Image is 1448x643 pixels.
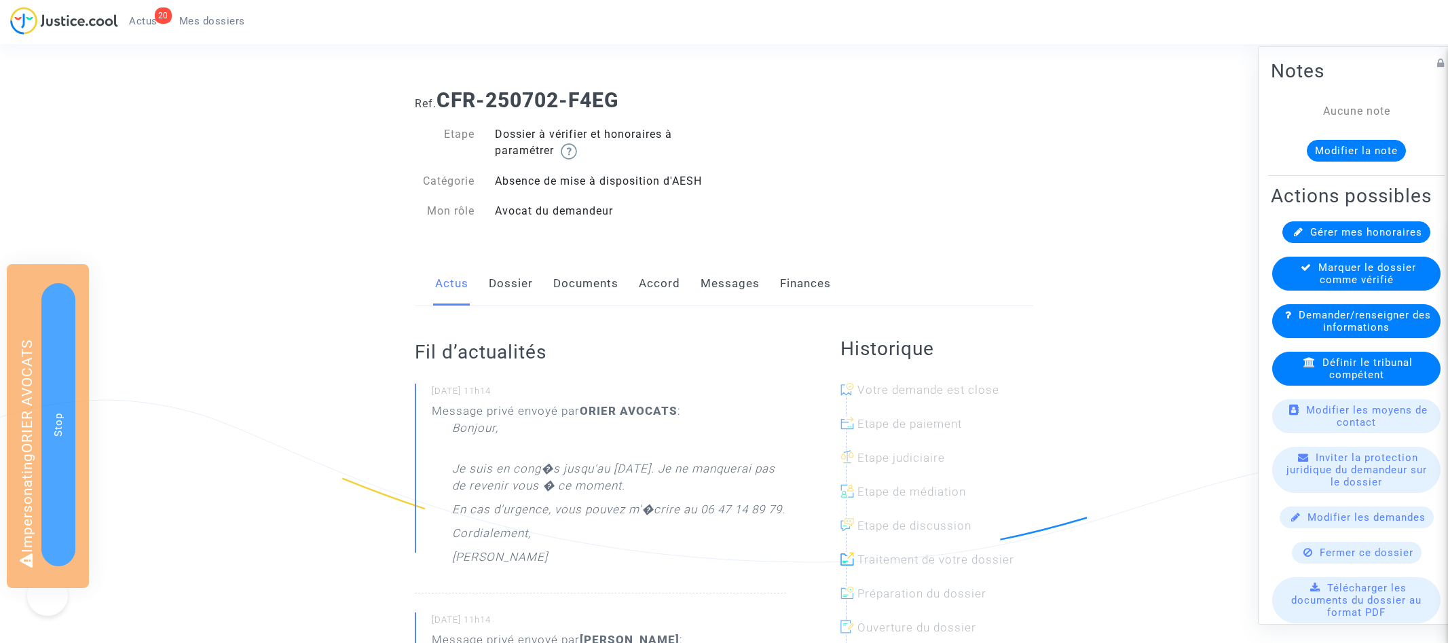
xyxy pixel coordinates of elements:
[639,261,680,306] a: Accord
[415,340,786,364] h2: Fil d’actualités
[452,420,498,443] p: Bonjour,
[179,15,245,27] span: Mes dossiers
[580,404,677,418] b: ORIER AVOCATS
[405,203,485,219] div: Mon rôle
[432,614,786,631] small: [DATE] 11h14
[1320,546,1413,558] span: Fermer ce dossier
[168,11,256,31] a: Mes dossiers
[405,126,485,160] div: Etape
[485,203,724,219] div: Avocat du demandeur
[7,264,89,588] div: Impersonating
[10,7,118,35] img: jc-logo.svg
[489,261,533,306] a: Dossier
[435,261,468,306] a: Actus
[561,143,577,160] img: help.svg
[452,549,548,572] p: [PERSON_NAME]
[27,575,68,616] iframe: Help Scout Beacon - Open
[1286,451,1427,488] span: Inviter la protection juridique du demandeur sur le dossier
[129,15,157,27] span: Actus
[1306,403,1428,428] span: Modifier les moyens de contact
[553,261,618,306] a: Documents
[52,413,64,437] span: Stop
[1322,356,1413,380] span: Définir le tribunal compétent
[780,261,831,306] a: Finances
[1271,183,1442,207] h2: Actions possibles
[840,337,1033,361] h2: Historique
[1299,308,1431,333] span: Demander/renseigner des informations
[452,501,785,525] p: En cas d'urgence, vous pouvez m'�crire au 06 47 14 89 79.
[857,383,999,397] span: Votre demande est close
[701,261,760,306] a: Messages
[118,11,168,31] a: 20Actus
[452,525,531,549] p: Cordialement,
[1291,103,1422,119] div: Aucune note
[485,173,724,189] div: Absence de mise à disposition d'AESH
[41,283,75,566] button: Stop
[432,385,786,403] small: [DATE] 11h14
[1271,58,1442,82] h2: Notes
[405,173,485,189] div: Catégorie
[437,88,618,112] b: CFR-250702-F4EG
[1318,261,1416,285] span: Marquer le dossier comme vérifié
[155,7,172,24] div: 20
[1307,139,1406,161] button: Modifier la note
[1310,225,1422,238] span: Gérer mes honoraires
[485,126,724,160] div: Dossier à vérifier et honoraires à paramétrer
[432,403,786,572] div: Message privé envoyé par :
[452,443,786,501] p: Je suis en cong�s jusqu'au [DATE]. Je ne manquerai pas de revenir vous � ce moment.
[1307,511,1426,523] span: Modifier les demandes
[415,97,437,110] span: Ref.
[1291,581,1422,618] span: Télécharger les documents du dossier au format PDF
